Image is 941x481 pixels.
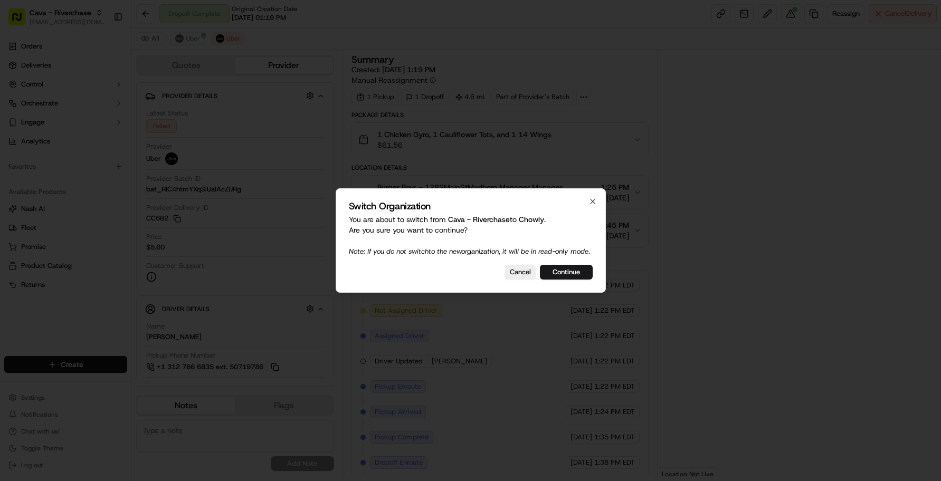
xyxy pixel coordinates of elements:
p: You are about to switch from to . Are you sure you want to continue? [349,214,593,256]
h2: Switch Organization [349,201,593,211]
span: Note: If you do not switch to the new organization, it will be in read-only mode. [349,247,590,256]
button: Cancel [505,265,536,280]
button: Continue [540,265,593,280]
span: Chowly [519,215,544,224]
span: Cava - Riverchase [448,215,510,224]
